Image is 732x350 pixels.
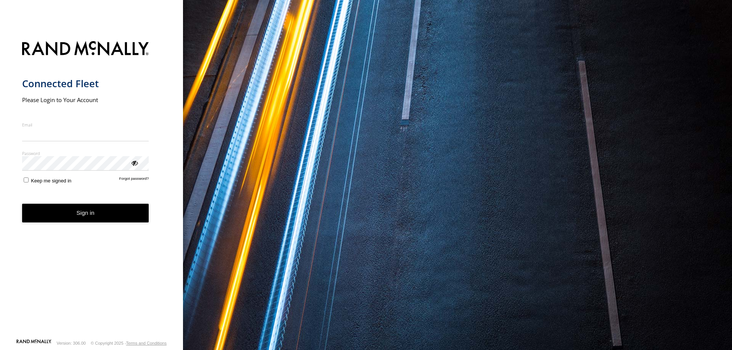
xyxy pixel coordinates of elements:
[22,96,149,104] h2: Please Login to Your Account
[24,177,29,182] input: Keep me signed in
[22,204,149,222] button: Sign in
[22,40,149,59] img: Rand McNally
[119,176,149,184] a: Forgot password?
[22,150,149,156] label: Password
[16,339,51,347] a: Visit our Website
[31,178,71,184] span: Keep me signed in
[22,77,149,90] h1: Connected Fleet
[91,341,167,345] div: © Copyright 2025 -
[130,159,138,166] div: ViewPassword
[22,122,149,128] label: Email
[57,341,86,345] div: Version: 306.00
[126,341,167,345] a: Terms and Conditions
[22,37,161,339] form: main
